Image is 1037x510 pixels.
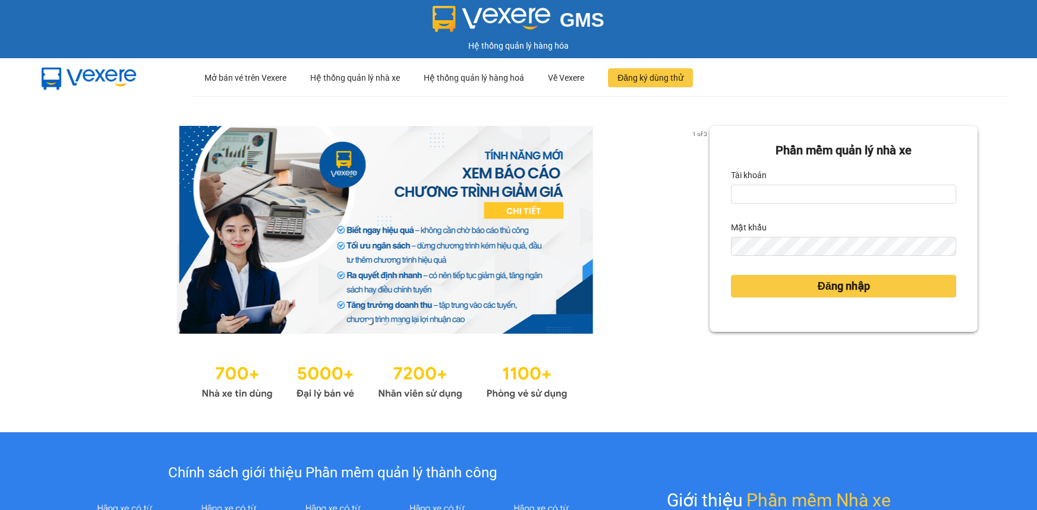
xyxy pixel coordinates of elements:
span: Đăng nhập [818,278,870,294]
div: Hệ thống quản lý hàng hoá [424,59,524,97]
label: Tài khoản [731,166,767,185]
div: Hệ thống quản lý nhà xe [310,59,400,97]
div: Về Vexere [548,59,584,97]
p: 1 of 3 [689,126,710,141]
button: previous slide / item [59,126,76,334]
input: Mật khẩu [731,237,956,256]
input: Tài khoản [731,185,956,204]
div: Mở bán vé trên Vexere [204,59,286,97]
button: Đăng ký dùng thử [608,68,693,87]
a: GMS [433,18,604,27]
span: GMS [560,9,604,31]
img: logo 2 [433,6,550,32]
img: Statistics.png [201,357,568,403]
div: Phần mềm quản lý nhà xe [731,141,956,160]
span: Đăng ký dùng thử [617,71,683,84]
label: Mật khẩu [731,218,767,237]
li: slide item 3 [396,319,401,324]
button: next slide / item [693,126,710,334]
div: Chính sách giới thiệu Phần mềm quản lý thành công [73,462,592,484]
img: mbUUG5Q.png [30,58,149,97]
button: Đăng nhập [731,275,956,297]
li: slide item 2 [382,319,387,324]
li: slide item 1 [368,319,373,324]
div: Hệ thống quản lý hàng hóa [3,39,1034,52]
